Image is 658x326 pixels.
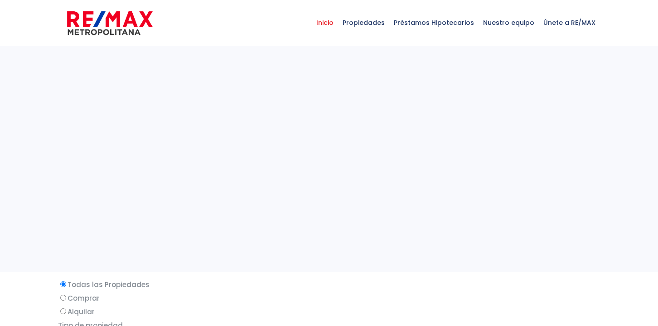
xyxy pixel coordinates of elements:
[60,295,66,301] input: Comprar
[67,10,153,37] img: remax-metropolitana-logo
[58,279,600,290] label: Todas las Propiedades
[312,9,338,36] span: Inicio
[60,308,66,314] input: Alquilar
[58,292,600,304] label: Comprar
[58,306,600,317] label: Alquilar
[338,9,389,36] span: Propiedades
[60,281,66,287] input: Todas las Propiedades
[479,9,539,36] span: Nuestro equipo
[389,9,479,36] span: Préstamos Hipotecarios
[539,9,600,36] span: Únete a RE/MAX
